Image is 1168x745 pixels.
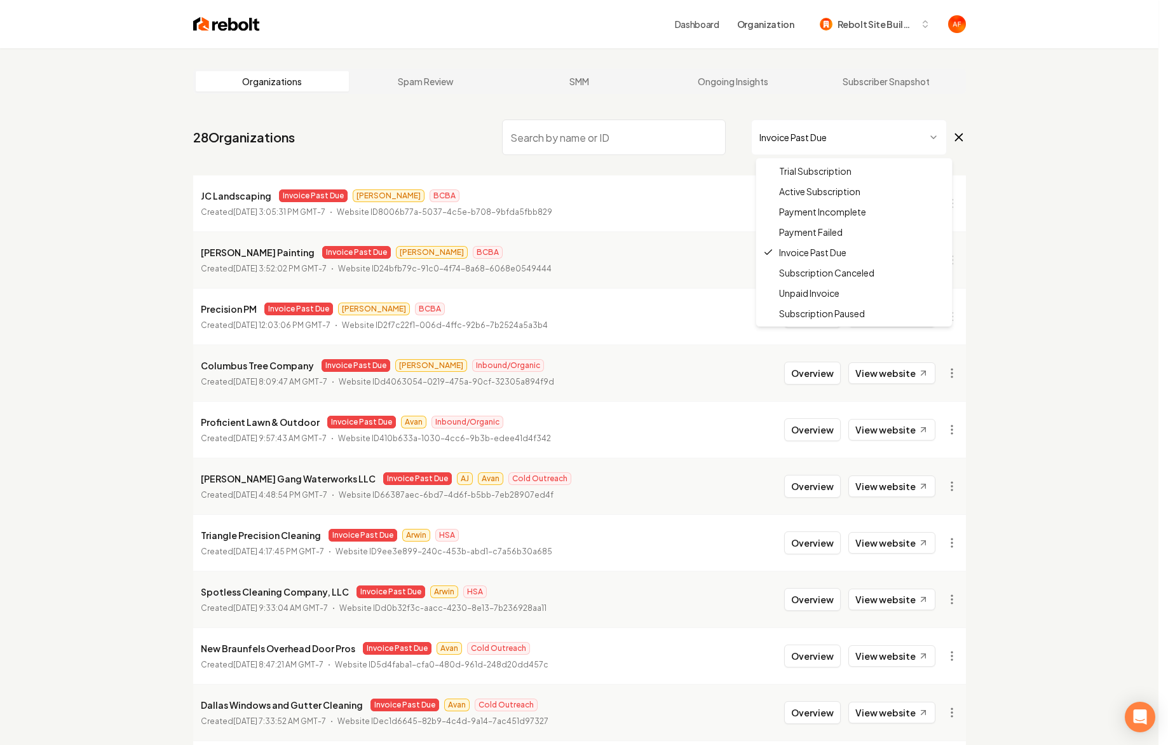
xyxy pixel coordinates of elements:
[779,307,865,320] span: Subscription Paused
[779,246,846,259] span: Invoice Past Due
[779,266,874,279] span: Subscription Canceled
[779,287,839,299] span: Unpaid Invoice
[779,185,860,198] span: Active Subscription
[779,205,866,218] span: Payment Incomplete
[779,165,852,177] span: Trial Subscription
[779,226,843,238] span: Payment Failed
